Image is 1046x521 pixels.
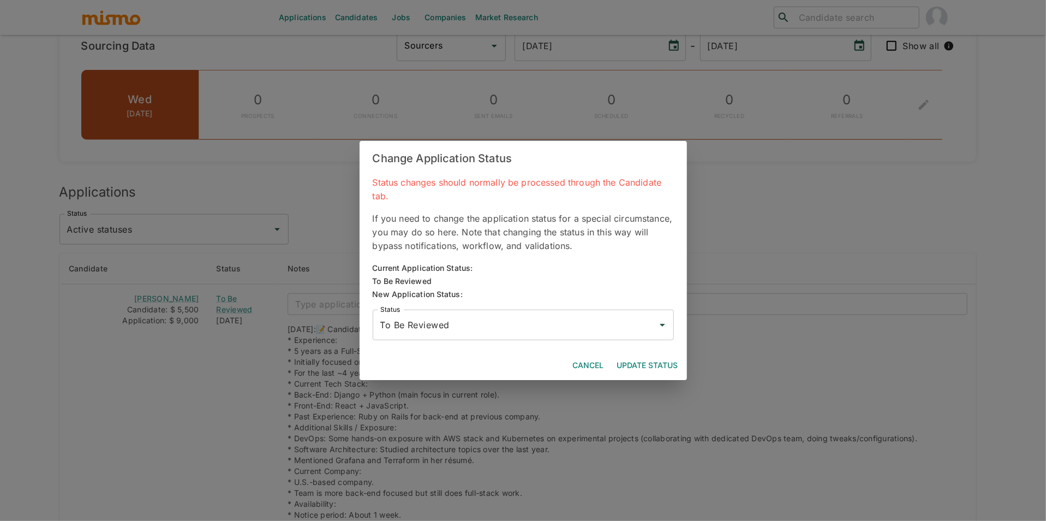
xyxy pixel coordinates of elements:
div: Current Application Status: [373,262,473,275]
span: If you need to change the application status for a special circumstance, you may do so here. Note... [373,213,673,251]
span: Status changes should normally be processed through the Candidate tab. [373,177,662,202]
button: Cancel [569,356,608,376]
div: To Be Reviewed [373,275,473,288]
div: New Application Status: [373,288,674,301]
h2: Change Application Status [360,141,687,176]
button: Update Status [613,356,683,376]
label: Status [380,305,400,314]
button: Open [655,317,670,333]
